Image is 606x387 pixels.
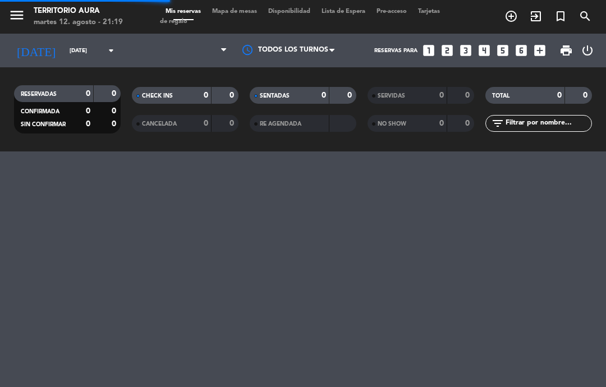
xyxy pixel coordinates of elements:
strong: 0 [583,91,590,99]
i: add_box [532,43,547,58]
i: add_circle_outline [504,10,518,23]
i: looks_3 [458,43,473,58]
span: BUSCAR [573,7,598,26]
i: arrow_drop_down [104,44,118,57]
div: TERRITORIO AURA [34,6,123,17]
span: Disponibilidad [263,8,316,15]
strong: 0 [204,91,208,99]
span: Mis reservas [160,8,206,15]
strong: 0 [229,119,236,127]
span: NO SHOW [378,121,406,127]
strong: 0 [112,90,118,98]
strong: 0 [112,107,118,115]
span: Pre-acceso [371,8,412,15]
i: looks_one [421,43,436,58]
strong: 0 [557,91,562,99]
i: filter_list [491,117,504,130]
strong: 0 [465,119,472,127]
span: Reservas para [374,48,417,54]
strong: 0 [465,91,472,99]
span: CANCELADA [142,121,177,127]
i: exit_to_app [529,10,543,23]
i: looks_two [440,43,454,58]
i: turned_in_not [554,10,567,23]
span: TOTAL [492,93,509,99]
span: RESERVAR MESA [499,7,524,26]
div: martes 12. agosto - 21:19 [34,17,123,28]
span: CONFIRMADA [21,109,59,114]
span: SERVIDAS [378,93,405,99]
span: WALK IN [524,7,548,26]
span: RESERVADAS [21,91,57,97]
i: looks_5 [495,43,510,58]
strong: 0 [439,119,444,127]
i: [DATE] [8,39,64,62]
strong: 0 [86,120,90,128]
span: Lista de Espera [316,8,371,15]
span: RE AGENDADA [260,121,301,127]
strong: 0 [439,91,444,99]
i: search [579,10,592,23]
i: looks_6 [514,43,529,58]
span: SENTADAS [260,93,290,99]
button: menu [8,7,25,27]
strong: 0 [86,90,90,98]
i: looks_4 [477,43,492,58]
input: Filtrar por nombre... [504,117,591,130]
i: power_settings_new [581,44,594,57]
span: Mapa de mesas [206,8,263,15]
span: Reserva especial [548,7,573,26]
strong: 0 [347,91,354,99]
i: menu [8,7,25,24]
div: LOG OUT [577,34,598,67]
strong: 0 [112,120,118,128]
strong: 0 [86,107,90,115]
span: CHECK INS [142,93,173,99]
strong: 0 [322,91,326,99]
span: SIN CONFIRMAR [21,122,66,127]
strong: 0 [229,91,236,99]
span: print [559,44,573,57]
strong: 0 [204,119,208,127]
